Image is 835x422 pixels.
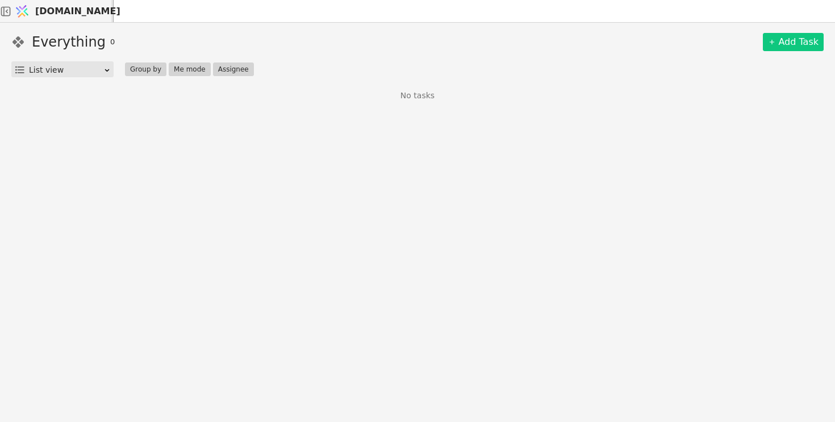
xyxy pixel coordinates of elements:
span: 0 [110,36,115,48]
p: No tasks [400,90,435,102]
div: List view [29,62,103,78]
img: Logo [14,1,31,22]
button: Group by [125,62,166,76]
button: Me mode [169,62,211,76]
span: [DOMAIN_NAME] [35,5,120,18]
h1: Everything [32,32,106,52]
a: [DOMAIN_NAME] [11,1,114,22]
button: Assignee [213,62,254,76]
a: Add Task [763,33,824,51]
